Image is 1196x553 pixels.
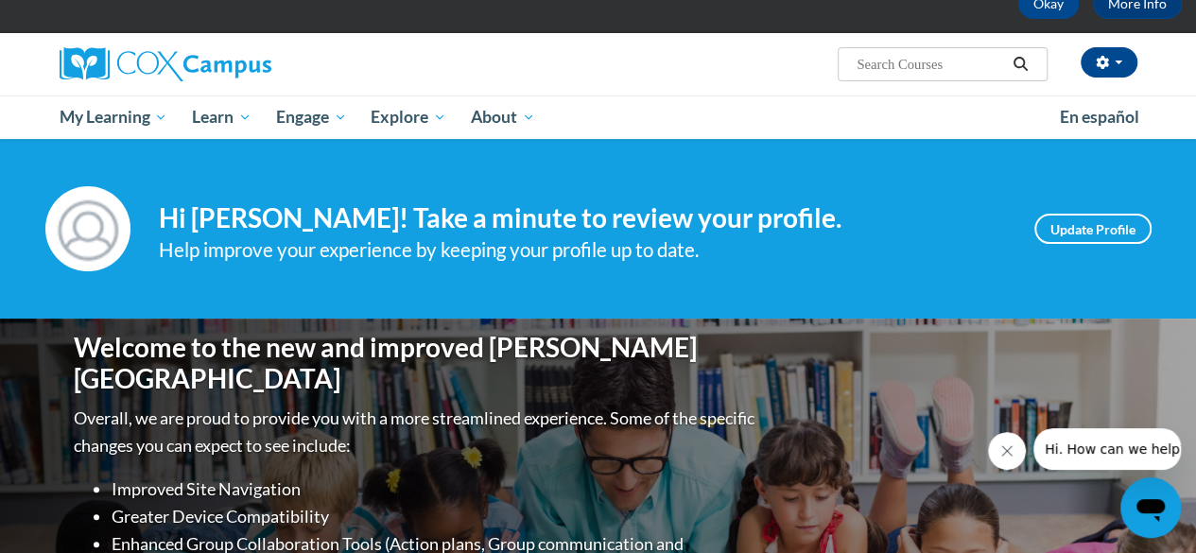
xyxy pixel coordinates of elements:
[47,95,181,139] a: My Learning
[471,106,535,129] span: About
[45,186,130,271] img: Profile Image
[45,95,1152,139] div: Main menu
[371,106,446,129] span: Explore
[1120,477,1181,538] iframe: Button to launch messaging window
[1048,97,1152,137] a: En español
[60,47,400,81] a: Cox Campus
[59,106,167,129] span: My Learning
[74,332,759,395] h1: Welcome to the new and improved [PERSON_NAME][GEOGRAPHIC_DATA]
[264,95,359,139] a: Engage
[112,503,759,530] li: Greater Device Compatibility
[180,95,264,139] a: Learn
[855,53,1006,76] input: Search Courses
[11,13,153,28] span: Hi. How can we help?
[159,234,1006,266] div: Help improve your experience by keeping your profile up to date.
[1060,107,1139,127] span: En español
[159,202,1006,234] h4: Hi [PERSON_NAME]! Take a minute to review your profile.
[1034,214,1152,244] a: Update Profile
[1033,428,1181,470] iframe: Message from company
[74,405,759,459] p: Overall, we are proud to provide you with a more streamlined experience. Some of the specific cha...
[358,95,459,139] a: Explore
[112,475,759,503] li: Improved Site Navigation
[192,106,251,129] span: Learn
[276,106,347,129] span: Engage
[60,47,271,81] img: Cox Campus
[459,95,547,139] a: About
[1081,47,1137,78] button: Account Settings
[988,432,1026,470] iframe: Close message
[1006,53,1034,76] button: Search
